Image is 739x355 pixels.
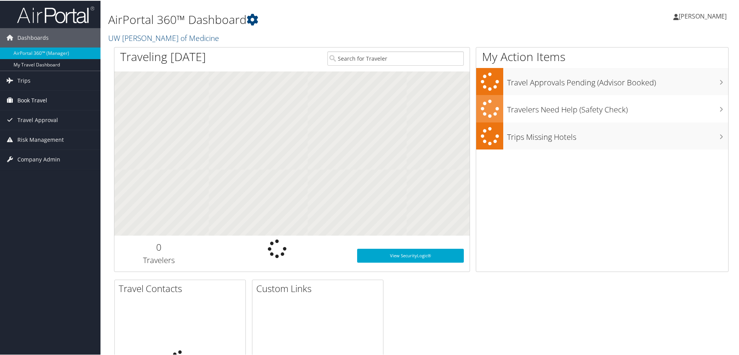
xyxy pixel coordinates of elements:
[108,32,221,42] a: UW [PERSON_NAME] of Medicine
[120,240,198,253] h2: 0
[507,100,728,114] h3: Travelers Need Help (Safety Check)
[108,11,526,27] h1: AirPortal 360™ Dashboard
[476,48,728,64] h1: My Action Items
[17,149,60,168] span: Company Admin
[17,90,47,109] span: Book Travel
[679,11,727,20] span: [PERSON_NAME]
[256,281,383,294] h2: Custom Links
[17,5,94,23] img: airportal-logo.png
[476,94,728,122] a: Travelers Need Help (Safety Check)
[17,129,64,149] span: Risk Management
[17,110,58,129] span: Travel Approval
[120,48,206,64] h1: Traveling [DATE]
[476,122,728,149] a: Trips Missing Hotels
[120,254,198,265] h3: Travelers
[357,248,464,262] a: View SecurityLogic®
[327,51,464,65] input: Search for Traveler
[119,281,245,294] h2: Travel Contacts
[507,127,728,142] h3: Trips Missing Hotels
[507,73,728,87] h3: Travel Approvals Pending (Advisor Booked)
[17,27,49,47] span: Dashboards
[673,4,734,27] a: [PERSON_NAME]
[476,67,728,95] a: Travel Approvals Pending (Advisor Booked)
[17,70,31,90] span: Trips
